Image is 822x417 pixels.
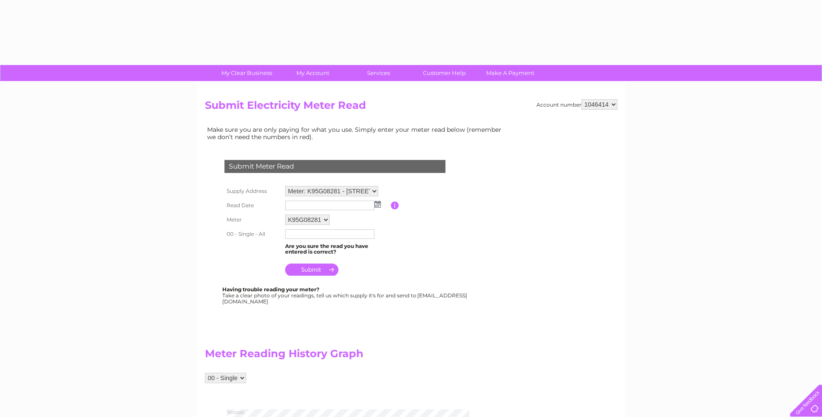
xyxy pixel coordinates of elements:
td: Make sure you are only paying for what you use. Simply enter your meter read below (remember we d... [205,124,508,142]
a: Customer Help [409,65,480,81]
h2: Submit Electricity Meter Read [205,99,617,116]
input: Information [391,202,399,209]
div: Submit Meter Read [224,160,445,173]
a: My Clear Business [211,65,283,81]
b: Having trouble reading your meter? [222,286,319,293]
th: 00 - Single - All [222,227,283,241]
div: Account number [536,99,617,110]
a: Make A Payment [474,65,546,81]
div: Take a clear photo of your readings, tell us which supply it's for and send to [EMAIL_ADDRESS][DO... [222,287,468,304]
a: Services [343,65,414,81]
input: Submit [285,264,338,276]
th: Meter [222,212,283,227]
img: ... [374,201,381,208]
th: Read Date [222,199,283,212]
h2: Meter Reading History Graph [205,348,508,364]
td: Are you sure the read you have entered is correct? [283,241,391,257]
th: Supply Address [222,184,283,199]
a: My Account [277,65,348,81]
